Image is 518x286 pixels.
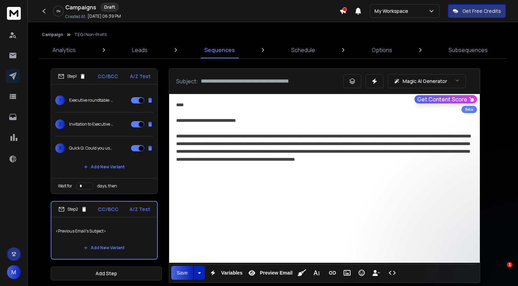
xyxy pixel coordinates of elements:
li: Step2CC/BCCA/Z Test<Previous Email's Subject>Add New Variant [51,201,158,260]
a: Sequences [200,42,239,58]
p: 0 % [57,9,60,13]
p: TEG | Non-Profit [74,32,107,37]
button: Code View [386,266,399,280]
p: Executive roundtable: What's working now in nonprofit funding [69,98,114,103]
p: Sequences [204,46,235,54]
button: M [7,265,21,279]
a: Subsequences [444,42,492,58]
p: Options [372,46,392,54]
span: 1 [55,95,65,105]
p: Leads [132,46,148,54]
button: Clean HTML [295,266,309,280]
p: My Workspace [375,8,411,15]
p: Analytics [52,46,76,54]
span: Variables [220,270,244,276]
h1: Campaigns [65,3,96,11]
p: <Previous Email's Subject> [56,221,153,241]
span: Preview Email [258,270,294,276]
span: 3 [55,143,65,153]
button: Preview Email [245,266,294,280]
a: Schedule [287,42,319,58]
p: CC/BCC [98,206,118,213]
button: Insert Image (⌘P) [340,266,354,280]
a: Leads [128,42,152,58]
button: Insert Unsubscribe Link [370,266,383,280]
a: Analytics [48,42,80,58]
button: Insert Link (⌘K) [326,266,339,280]
p: Schedule [291,46,315,54]
li: Step1CC/BCCA/Z Test1Executive roundtable: What's working now in nonprofit funding2Invitation to E... [51,68,158,194]
button: Get Free Credits [448,4,506,18]
button: Add Step [51,267,162,280]
button: Emoticons [355,266,368,280]
p: Subject: [176,77,198,85]
button: Magic AI Generator [388,74,466,88]
button: Variables [206,266,244,280]
button: Add New Variant [78,160,130,174]
p: Subsequences [449,46,488,54]
p: Invitation to Executive roundtable - What's working now in nonprofit funding [69,121,114,127]
p: days, then [97,183,117,189]
div: Beta [461,106,477,113]
button: Save [171,266,194,280]
a: Options [368,42,396,58]
p: Created At: [65,14,86,19]
div: Step 1 [58,73,86,79]
p: Quick Q: Could you use more funding? [69,145,114,151]
div: Step 2 [58,206,87,212]
p: A/Z Test [130,73,150,80]
button: Add New Variant [78,241,130,255]
button: More Text [310,266,323,280]
p: Magic AI Generator [403,78,447,85]
span: 1 [507,262,512,268]
iframe: Intercom live chat [493,262,509,279]
p: Wait for [58,183,72,189]
p: Get Free Credits [462,8,501,15]
div: Draft [100,3,119,12]
button: Campaign [42,32,63,37]
button: Get Content Score [414,95,477,103]
span: 2 [55,119,65,129]
p: [DATE] 06:39 PM [88,14,121,19]
p: CC/BCC [98,73,118,80]
p: A/Z Test [130,206,150,213]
